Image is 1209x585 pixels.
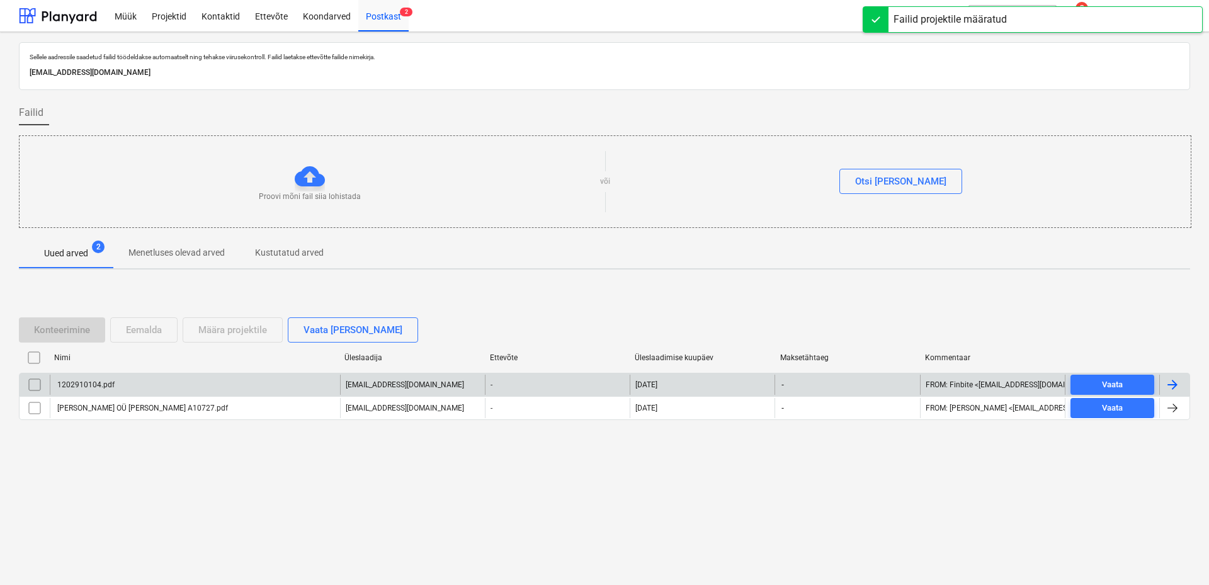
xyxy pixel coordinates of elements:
[92,241,105,253] span: 2
[44,247,88,260] p: Uued arved
[346,380,464,390] p: [EMAIL_ADDRESS][DOMAIN_NAME]
[346,403,464,414] p: [EMAIL_ADDRESS][DOMAIN_NAME]
[30,66,1179,79] p: [EMAIL_ADDRESS][DOMAIN_NAME]
[635,353,770,362] div: Üleslaadimise kuupäev
[485,375,630,395] div: -
[894,12,1007,27] div: Failid projektile määratud
[1102,401,1123,416] div: Vaata
[635,380,657,389] div: [DATE]
[780,353,916,362] div: Maksetähtaeg
[400,8,412,16] span: 2
[1070,375,1154,395] button: Vaata
[30,53,1179,61] p: Sellele aadressile saadetud failid töödeldakse automaatselt ning tehakse viirusekontroll. Failid ...
[344,353,480,362] div: Üleslaadija
[490,353,625,362] div: Ettevõte
[55,404,228,412] div: [PERSON_NAME] OÜ [PERSON_NAME] A10727.pdf
[1102,378,1123,392] div: Vaata
[255,246,324,259] p: Kustutatud arved
[128,246,225,259] p: Menetluses olevad arved
[1070,398,1154,418] button: Vaata
[780,403,785,414] span: -
[1146,525,1209,585] iframe: Chat Widget
[780,380,785,390] span: -
[839,169,962,194] button: Otsi [PERSON_NAME]
[19,135,1191,228] div: Proovi mõni fail siia lohistadavõiOtsi [PERSON_NAME]
[600,176,610,187] p: või
[485,398,630,418] div: -
[304,322,402,338] div: Vaata [PERSON_NAME]
[635,404,657,412] div: [DATE]
[55,380,115,389] div: 1202910104.pdf
[288,317,418,343] button: Vaata [PERSON_NAME]
[54,353,334,362] div: Nimi
[19,105,43,120] span: Failid
[259,191,361,202] p: Proovi mõni fail siia lohistada
[855,173,946,190] div: Otsi [PERSON_NAME]
[925,353,1060,362] div: Kommentaar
